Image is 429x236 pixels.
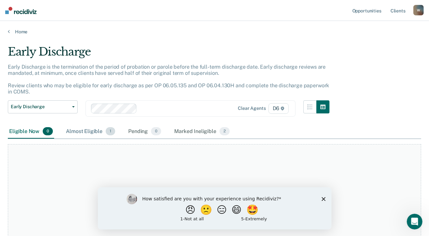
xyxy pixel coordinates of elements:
[8,100,78,113] button: Early Discharge
[65,125,116,139] div: Almost Eligible1
[127,125,162,139] div: Pending0
[268,103,289,114] span: D6
[98,187,331,229] iframe: Survey by Kim from Recidiviz
[8,125,54,139] div: Eligible Now0
[173,125,231,139] div: Marked Ineligible2
[11,104,69,110] span: Early Discharge
[8,29,421,35] a: Home
[151,127,161,136] span: 0
[8,64,329,95] p: Early Discharge is the termination of the period of probation or parole before the full-term disc...
[220,127,230,136] span: 2
[8,45,329,64] div: Early Discharge
[407,214,422,229] iframe: Intercom live chat
[43,127,53,136] span: 0
[106,127,115,136] span: 1
[238,106,266,111] div: Clear agents
[413,5,424,15] button: W
[5,7,37,14] img: Recidiviz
